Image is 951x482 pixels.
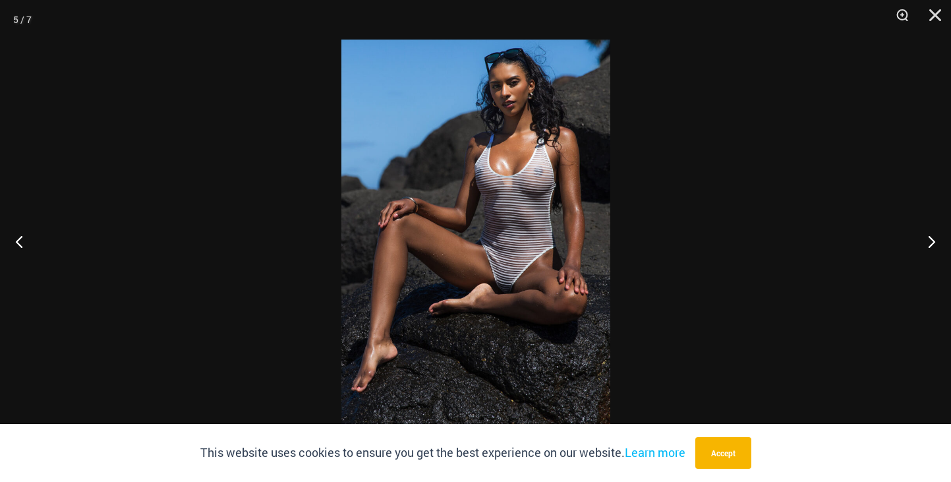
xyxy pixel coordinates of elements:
button: Next [902,208,951,274]
p: This website uses cookies to ensure you get the best experience on our website. [200,443,685,463]
div: 5 / 7 [13,10,32,30]
a: Learn more [625,444,685,460]
button: Accept [695,437,751,469]
img: Tide Lines White 845 One Piece Monokini 07 [341,40,610,442]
